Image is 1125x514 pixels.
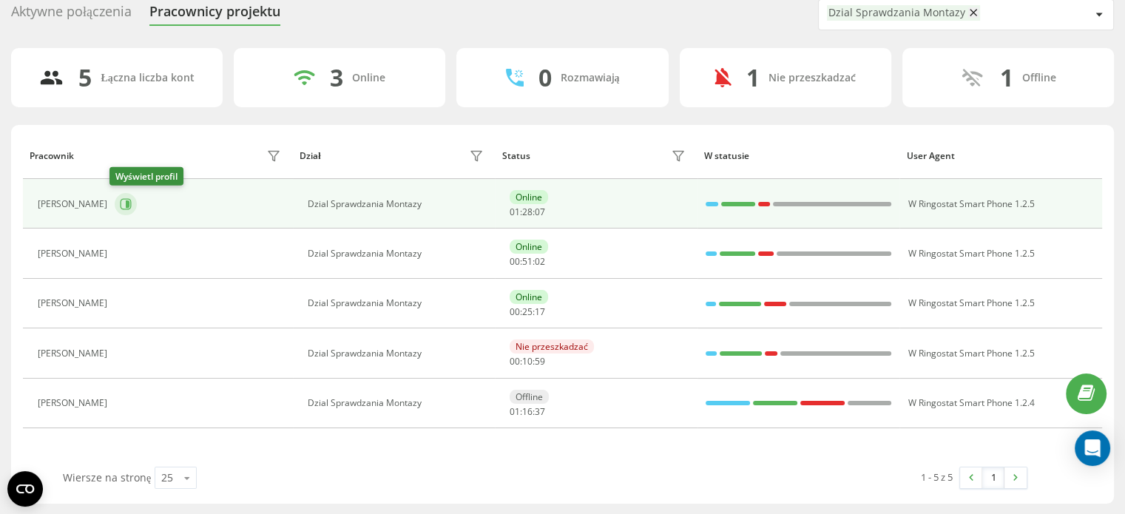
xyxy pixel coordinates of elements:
[535,355,545,368] span: 59
[999,64,1013,92] div: 1
[308,398,487,408] div: Dzial Sprawdzania Montazy
[907,151,1095,161] div: User Agent
[63,470,151,484] span: Wiersze na stronę
[30,151,74,161] div: Pracownik
[535,206,545,218] span: 07
[908,247,1034,260] span: W Ringostat Smart Phone 1.2.5
[109,167,183,186] div: Wyświetl profil
[11,4,132,27] div: Aktywne połączenia
[510,390,549,404] div: Offline
[510,257,545,267] div: : :
[1021,72,1055,84] div: Offline
[101,72,194,84] div: Łączna liczba kont
[522,305,533,318] span: 25
[308,298,487,308] div: Dzial Sprawdzania Montazy
[908,297,1034,309] span: W Ringostat Smart Phone 1.2.5
[38,248,111,259] div: [PERSON_NAME]
[308,199,487,209] div: Dzial Sprawdzania Montazy
[510,339,594,354] div: Nie przeszkadzać
[510,305,520,318] span: 00
[982,467,1004,488] a: 1
[522,405,533,418] span: 16
[149,4,280,27] div: Pracownicy projektu
[538,64,552,92] div: 0
[746,64,760,92] div: 1
[908,347,1034,359] span: W Ringostat Smart Phone 1.2.5
[522,255,533,268] span: 51
[522,355,533,368] span: 10
[535,255,545,268] span: 02
[510,356,545,367] div: : :
[38,348,111,359] div: [PERSON_NAME]
[704,151,893,161] div: W statusie
[510,307,545,317] div: : :
[502,151,530,161] div: Status
[300,151,320,161] div: Dział
[510,255,520,268] span: 00
[38,298,111,308] div: [PERSON_NAME]
[38,398,111,408] div: [PERSON_NAME]
[510,190,548,204] div: Online
[510,355,520,368] span: 00
[535,405,545,418] span: 37
[908,197,1034,210] span: W Ringostat Smart Phone 1.2.5
[921,470,953,484] div: 1 - 5 z 5
[828,7,965,19] div: Dzial Sprawdzania Montazy
[510,206,520,218] span: 01
[308,348,487,359] div: Dzial Sprawdzania Montazy
[510,290,548,304] div: Online
[308,248,487,259] div: Dzial Sprawdzania Montazy
[78,64,92,92] div: 5
[352,72,385,84] div: Online
[510,207,545,217] div: : :
[7,471,43,507] button: Open CMP widget
[522,206,533,218] span: 28
[510,405,520,418] span: 01
[561,72,620,84] div: Rozmawiają
[161,470,173,485] div: 25
[908,396,1034,409] span: W Ringostat Smart Phone 1.2.4
[38,199,111,209] div: [PERSON_NAME]
[535,305,545,318] span: 17
[1075,430,1110,466] div: Open Intercom Messenger
[768,72,856,84] div: Nie przeszkadzać
[510,407,545,417] div: : :
[510,240,548,254] div: Online
[330,64,343,92] div: 3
